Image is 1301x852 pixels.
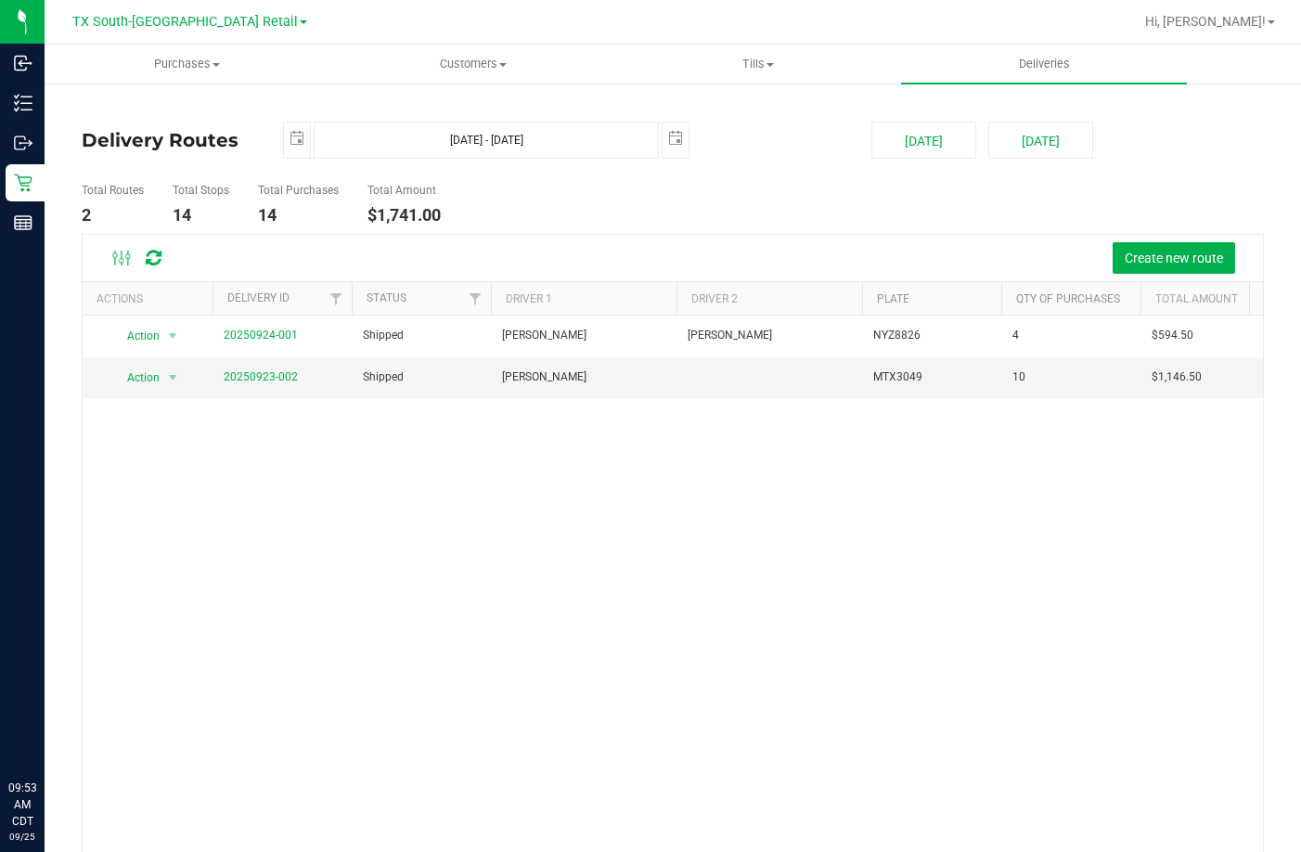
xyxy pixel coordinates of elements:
[110,365,161,391] span: Action
[14,94,32,112] inline-svg: Inventory
[97,292,205,305] div: Actions
[873,368,922,386] span: MTX3049
[363,327,404,344] span: Shipped
[491,282,676,315] th: Driver 1
[55,701,77,723] iframe: Resource center unread badge
[227,291,290,304] a: Delivery ID
[1152,327,1193,344] span: $594.50
[258,185,339,197] h5: Total Purchases
[460,282,491,314] a: Filter
[45,56,329,72] span: Purchases
[330,45,616,84] a: Customers
[901,45,1187,84] a: Deliveries
[367,291,406,304] a: Status
[258,206,339,225] h4: 14
[14,213,32,232] inline-svg: Reports
[82,185,144,197] h5: Total Routes
[1145,14,1266,29] span: Hi, [PERSON_NAME]!
[988,122,1093,159] button: [DATE]
[877,292,909,305] a: Plate
[1152,368,1202,386] span: $1,146.50
[363,368,404,386] span: Shipped
[173,185,229,197] h5: Total Stops
[688,327,772,344] span: [PERSON_NAME]
[331,56,615,72] span: Customers
[110,323,161,349] span: Action
[161,365,185,391] span: select
[82,206,144,225] h4: 2
[502,368,586,386] span: [PERSON_NAME]
[367,185,441,197] h5: Total Amount
[1125,251,1223,265] span: Create new route
[1016,292,1120,305] a: Qty of Purchases
[994,56,1095,72] span: Deliveries
[871,122,976,159] button: [DATE]
[616,45,902,84] a: Tills
[617,56,901,72] span: Tills
[1012,327,1019,344] span: 4
[173,206,229,225] h4: 14
[1113,242,1235,274] button: Create new route
[663,123,689,155] span: select
[72,14,298,30] span: TX South-[GEOGRAPHIC_DATA] Retail
[8,830,36,844] p: 09/25
[367,206,441,225] h4: $1,741.00
[676,282,862,315] th: Driver 2
[19,704,74,759] iframe: Resource center
[224,329,298,342] a: 20250924-001
[14,174,32,192] inline-svg: Retail
[284,123,310,155] span: select
[1140,282,1280,315] th: Total Amount
[45,45,330,84] a: Purchases
[873,327,921,344] span: NYZ8826
[82,122,255,159] h4: Delivery Routes
[161,323,185,349] span: select
[14,134,32,152] inline-svg: Outbound
[224,370,298,383] a: 20250923-002
[1012,368,1025,386] span: 10
[321,282,352,314] a: Filter
[8,780,36,830] p: 09:53 AM CDT
[502,327,586,344] span: [PERSON_NAME]
[14,54,32,72] inline-svg: Inbound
